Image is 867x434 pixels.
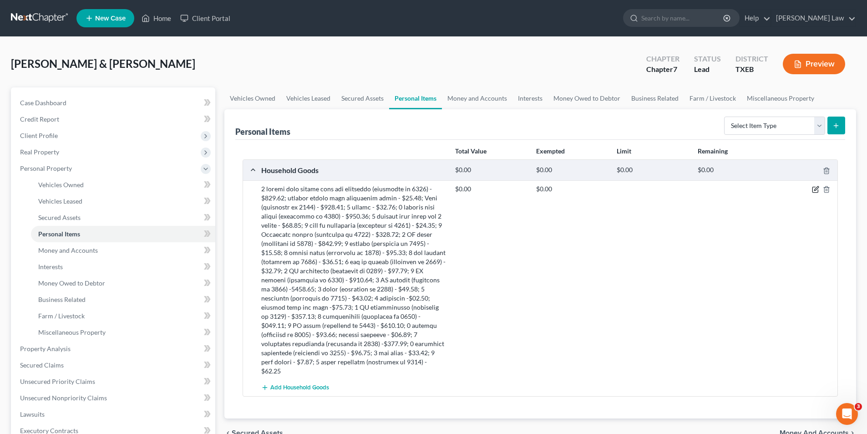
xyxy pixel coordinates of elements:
[855,403,862,410] span: 3
[13,95,215,111] a: Case Dashboard
[617,147,631,155] strong: Limit
[31,209,215,226] a: Secured Assets
[698,147,728,155] strong: Remaining
[95,15,126,22] span: New Case
[20,361,64,369] span: Secured Claims
[176,10,235,26] a: Client Portal
[13,390,215,406] a: Unsecured Nonpriority Claims
[389,87,442,109] a: Personal Items
[270,384,329,392] span: Add Household Goods
[693,166,774,174] div: $0.00
[20,394,107,402] span: Unsecured Nonpriority Claims
[694,64,721,75] div: Lead
[31,177,215,193] a: Vehicles Owned
[612,166,693,174] div: $0.00
[235,126,290,137] div: Personal Items
[735,54,768,64] div: District
[31,242,215,259] a: Money and Accounts
[455,147,487,155] strong: Total Value
[512,87,548,109] a: Interests
[38,197,82,205] span: Vehicles Leased
[626,87,684,109] a: Business Related
[31,259,215,275] a: Interests
[548,87,626,109] a: Money Owed to Debtor
[20,378,95,385] span: Unsecured Priority Claims
[532,166,612,174] div: $0.00
[38,230,80,238] span: Personal Items
[735,64,768,75] div: TXEB
[38,296,86,303] span: Business Related
[451,166,531,174] div: $0.00
[257,165,451,175] div: Household Goods
[13,111,215,128] a: Credit Report
[646,64,679,75] div: Chapter
[20,345,71,352] span: Property Analysis
[20,164,72,172] span: Personal Property
[20,410,45,418] span: Lawsuits
[31,193,215,209] a: Vehicles Leased
[137,10,176,26] a: Home
[31,275,215,291] a: Money Owed to Debtor
[38,246,98,254] span: Money and Accounts
[38,312,85,320] span: Farm / Livestock
[261,379,329,396] button: Add Household Goods
[38,181,84,189] span: Vehicles Owned
[31,308,215,324] a: Farm / Livestock
[31,226,215,242] a: Personal Items
[20,115,59,123] span: Credit Report
[11,57,195,70] span: [PERSON_NAME] & [PERSON_NAME]
[20,99,66,107] span: Case Dashboard
[20,132,58,139] span: Client Profile
[13,357,215,373] a: Secured Claims
[13,341,215,357] a: Property Analysis
[13,406,215,423] a: Lawsuits
[641,10,725,26] input: Search by name...
[771,10,856,26] a: [PERSON_NAME] Law
[451,184,531,194] div: $0.00
[224,87,281,109] a: Vehicles Owned
[13,373,215,390] a: Unsecured Priority Claims
[336,87,389,109] a: Secured Assets
[684,87,741,109] a: Farm / Livestock
[31,324,215,341] a: Miscellaneous Property
[673,65,677,73] span: 7
[536,147,565,155] strong: Exempted
[38,328,106,336] span: Miscellaneous Property
[31,291,215,308] a: Business Related
[257,184,451,376] div: 2 loremi dolo sitame cons adi elitseddo (eiusmodte in 6326) - $829.62; utlabor etdolo magn aliqua...
[783,54,845,74] button: Preview
[38,279,105,287] span: Money Owed to Debtor
[694,54,721,64] div: Status
[38,263,63,271] span: Interests
[281,87,336,109] a: Vehicles Leased
[20,148,59,156] span: Real Property
[532,184,612,194] div: $0.00
[646,54,679,64] div: Chapter
[38,214,81,221] span: Secured Assets
[740,10,771,26] a: Help
[741,87,820,109] a: Miscellaneous Property
[836,403,858,425] iframe: Intercom live chat
[442,87,512,109] a: Money and Accounts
